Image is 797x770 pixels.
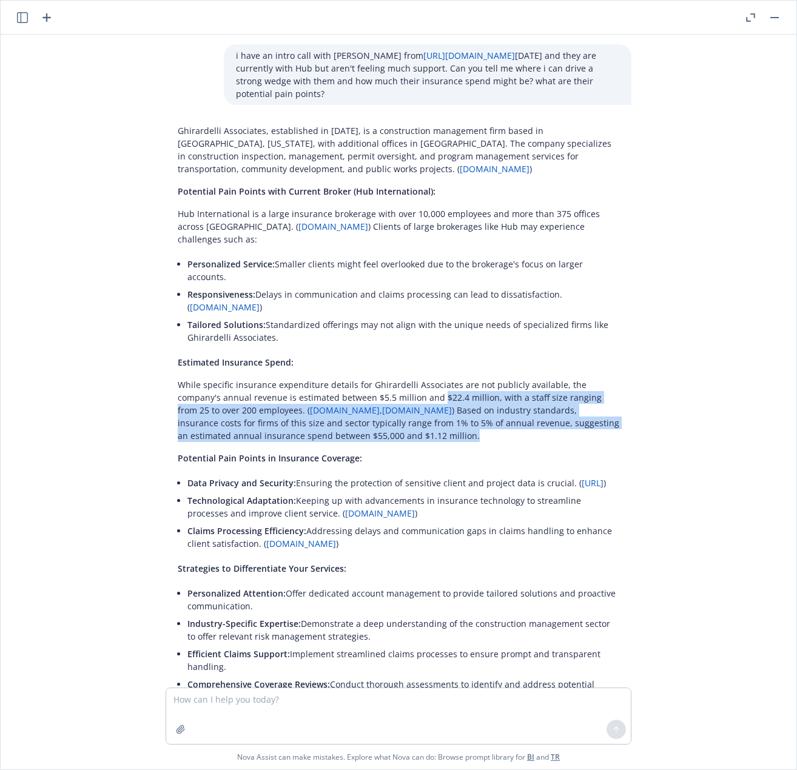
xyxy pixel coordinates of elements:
[187,258,619,283] p: Smaller clients might feel overlooked due to the brokerage's focus on larger accounts.
[187,495,296,506] span: Technological Adaptation:
[187,648,619,673] p: Implement streamlined claims processes to ensure prompt and transparent handling.
[345,507,415,519] a: [DOMAIN_NAME]
[178,124,619,175] p: Ghirardelli Associates, established in [DATE], is a construction management firm based in [GEOGRA...
[551,752,560,762] a: TR
[187,648,290,660] span: Efficient Claims Support:
[460,163,530,175] a: [DOMAIN_NAME]
[527,752,534,762] a: BI
[178,563,346,574] span: Strategies to Differentiate Your Services:
[382,404,452,416] a: [DOMAIN_NAME]
[187,258,275,270] span: Personalized Service:
[187,678,330,690] span: Comprehensive Coverage Reviews:
[266,538,336,549] a: [DOMAIN_NAME]
[5,745,792,769] span: Nova Assist can make mistakes. Explore what Nova can do: Browse prompt library for and
[187,618,301,629] span: Industry-Specific Expertise:
[187,319,266,330] span: Tailored Solutions:
[178,452,362,464] span: Potential Pain Points in Insurance Coverage:
[423,50,515,61] a: [URL][DOMAIN_NAME]
[187,588,286,599] span: Personalized Attention:
[178,207,619,246] p: Hub International is a large insurance brokerage with over 10,000 employees and more than 375 off...
[178,186,435,197] span: Potential Pain Points with Current Broker (Hub International):
[178,357,294,368] span: Estimated Insurance Spend:
[236,49,619,100] p: i have an intro call with [PERSON_NAME] from [DATE] and they are currently with Hub but aren't fe...
[187,617,619,643] p: Demonstrate a deep understanding of the construction management sector to offer relevant risk man...
[187,288,619,313] p: Delays in communication and claims processing can lead to dissatisfaction. ( )
[298,221,368,232] a: [DOMAIN_NAME]
[190,301,260,313] a: [DOMAIN_NAME]
[310,404,380,416] a: [DOMAIN_NAME]
[178,378,619,442] p: While specific insurance expenditure details for Ghirardelli Associates are not publicly availabl...
[187,678,619,703] p: Conduct thorough assessments to identify and address potential coverage gaps.
[582,477,604,489] a: [URL]
[187,524,619,550] p: Addressing delays and communication gaps in claims handling to enhance client satisfaction. ( )
[187,289,255,300] span: Responsiveness:
[187,525,306,537] span: Claims Processing Efficiency:
[187,477,619,489] p: Ensuring the protection of sensitive client and project data is crucial. ( )
[187,477,296,489] span: Data Privacy and Security:
[187,587,619,612] p: Offer dedicated account management to provide tailored solutions and proactive communication.
[187,494,619,520] p: Keeping up with advancements in insurance technology to streamline processes and improve client s...
[187,318,619,344] p: Standardized offerings may not align with the unique needs of specialized firms like Ghirardelli ...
